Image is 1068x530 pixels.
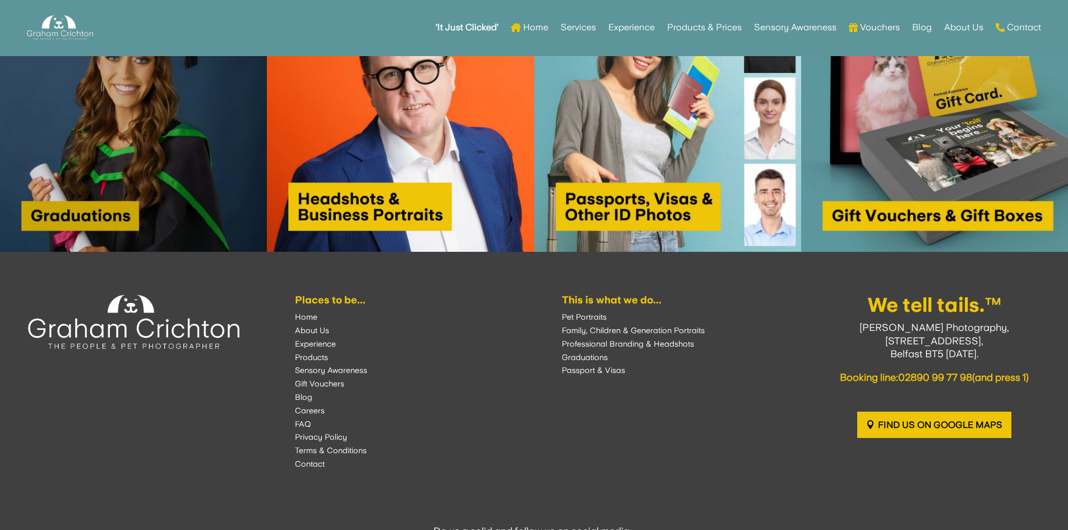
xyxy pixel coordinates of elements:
a: Experience [608,6,655,49]
a: Experience [295,339,336,348]
h3: We tell tails.™ [829,295,1040,321]
a: Gift Vouchers [801,245,1068,254]
a: Blog [295,393,312,402]
a: Terms & Conditions [295,446,367,455]
a: Passport Photo Session [534,245,801,254]
a: About Us [295,326,329,335]
a: Contact [996,6,1041,49]
span: [STREET_ADDRESS], [885,335,983,347]
a: About Us [944,6,983,49]
a: Family, Children & Generation Portraits [562,326,705,335]
h6: This is what we do... [562,295,773,311]
a: Professional Branding & Headshots [562,339,694,348]
a: Products [295,353,328,362]
a: Find us on Google Maps [857,412,1011,438]
span: Booking line: (and press 1) [840,371,1029,383]
span: [PERSON_NAME] Photography, [859,321,1009,333]
img: Experience the Experience [28,295,239,349]
a: Gift Vouchers [295,379,344,388]
a: ‘It Just Clicked’ [436,6,498,49]
a: Passport & Visas [562,366,625,375]
a: Careers [295,406,325,415]
a: Sensory Awareness [754,6,836,49]
a: Home [295,312,317,321]
a: Headshots & Business Portraits [267,245,534,254]
a: Products & Prices [667,6,742,49]
span: Belfast BT5 [DATE]. [890,348,979,360]
a: Privacy Policy [295,432,347,441]
a: FAQ [295,420,311,428]
strong: ‘It Just Clicked’ [436,24,498,31]
a: Vouchers [849,6,900,49]
a: 02890 99 77 98 [898,371,972,383]
a: Blog [912,6,932,49]
a: Pet Portraits [562,312,607,321]
a: Home [511,6,548,49]
img: Graham Crichton Photography Logo - Graham Crichton - Belfast Family & Pet Photography Studio [27,12,93,43]
a: Sensory Awareness [295,366,367,375]
a: Graduations [562,353,608,362]
a: Services [561,6,596,49]
a: Contact [295,459,325,468]
h6: Places to be... [295,295,506,311]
